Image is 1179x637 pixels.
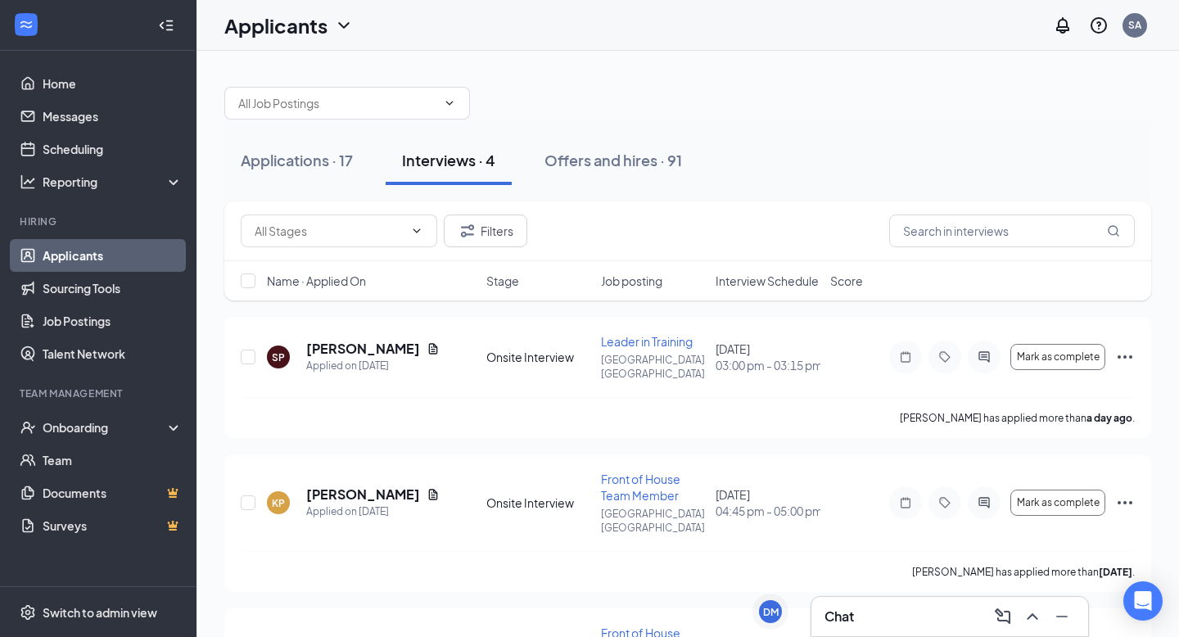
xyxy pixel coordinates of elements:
[43,133,183,165] a: Scheduling
[912,565,1135,579] p: [PERSON_NAME] has applied more than .
[306,486,420,504] h5: [PERSON_NAME]
[306,358,440,374] div: Applied on [DATE]
[43,100,183,133] a: Messages
[43,604,157,621] div: Switch to admin view
[1107,224,1120,237] svg: MagnifyingGlass
[1115,347,1135,367] svg: Ellipses
[830,273,863,289] span: Score
[458,221,477,241] svg: Filter
[241,150,353,170] div: Applications · 17
[43,419,169,436] div: Onboarding
[427,488,440,501] svg: Document
[601,507,706,535] p: [GEOGRAPHIC_DATA], [GEOGRAPHIC_DATA]
[601,334,693,349] span: Leader in Training
[544,150,682,170] div: Offers and hires · 91
[272,350,285,364] div: SP
[20,174,36,190] svg: Analysis
[716,273,819,289] span: Interview Schedule
[990,603,1016,630] button: ComposeMessage
[1023,607,1042,626] svg: ChevronUp
[43,239,183,272] a: Applicants
[20,386,179,400] div: Team Management
[43,337,183,370] a: Talent Network
[224,11,327,39] h1: Applicants
[43,174,183,190] div: Reporting
[267,273,366,289] span: Name · Applied On
[889,215,1135,247] input: Search in interviews
[763,605,779,619] div: DM
[272,496,285,510] div: KP
[974,496,994,509] svg: ActiveChat
[306,504,440,520] div: Applied on [DATE]
[486,495,591,511] div: Onsite Interview
[1019,603,1046,630] button: ChevronUp
[900,411,1135,425] p: [PERSON_NAME] has applied more than .
[1017,497,1100,508] span: Mark as complete
[1017,351,1100,363] span: Mark as complete
[427,342,440,355] svg: Document
[43,444,183,477] a: Team
[410,224,423,237] svg: ChevronDown
[158,17,174,34] svg: Collapse
[20,419,36,436] svg: UserCheck
[443,97,456,110] svg: ChevronDown
[1099,566,1132,578] b: [DATE]
[444,215,527,247] button: Filter Filters
[20,215,179,228] div: Hiring
[716,357,820,373] span: 03:00 pm - 03:15 pm
[1089,16,1109,35] svg: QuestionInfo
[935,350,955,364] svg: Tag
[486,349,591,365] div: Onsite Interview
[43,67,183,100] a: Home
[20,604,36,621] svg: Settings
[402,150,495,170] div: Interviews · 4
[896,350,915,364] svg: Note
[1128,18,1141,32] div: SA
[935,496,955,509] svg: Tag
[334,16,354,35] svg: ChevronDown
[255,222,404,240] input: All Stages
[1115,493,1135,513] svg: Ellipses
[43,477,183,509] a: DocumentsCrown
[824,608,854,626] h3: Chat
[1086,412,1132,424] b: a day ago
[18,16,34,33] svg: WorkstreamLogo
[306,340,420,358] h5: [PERSON_NAME]
[716,486,820,519] div: [DATE]
[486,273,519,289] span: Stage
[896,496,915,509] svg: Note
[238,94,436,112] input: All Job Postings
[43,305,183,337] a: Job Postings
[1052,607,1072,626] svg: Minimize
[716,503,820,519] span: 04:45 pm - 05:00 pm
[1049,603,1075,630] button: Minimize
[601,472,680,503] span: Front of House Team Member
[1053,16,1073,35] svg: Notifications
[993,607,1013,626] svg: ComposeMessage
[1010,344,1105,370] button: Mark as complete
[43,509,183,542] a: SurveysCrown
[601,273,662,289] span: Job posting
[43,272,183,305] a: Sourcing Tools
[974,350,994,364] svg: ActiveChat
[716,341,820,373] div: [DATE]
[1010,490,1105,516] button: Mark as complete
[601,353,706,381] p: [GEOGRAPHIC_DATA], [GEOGRAPHIC_DATA]
[1123,581,1163,621] div: Open Intercom Messenger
